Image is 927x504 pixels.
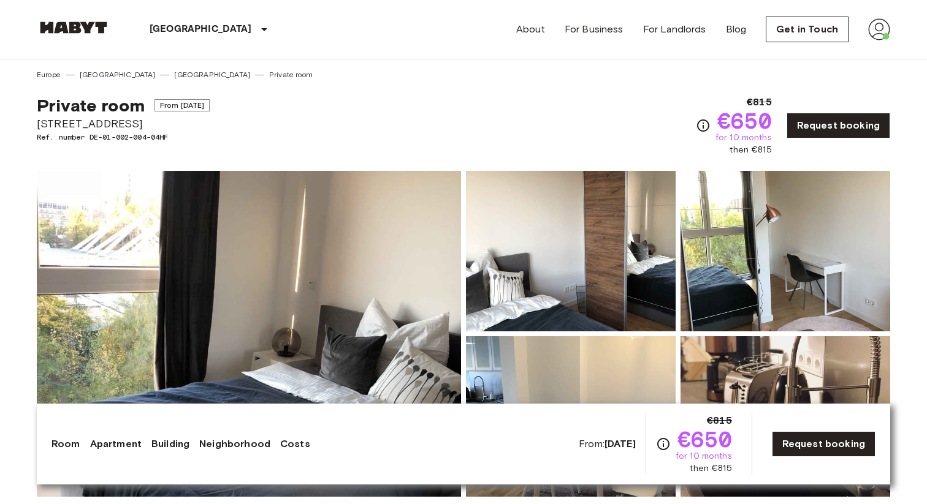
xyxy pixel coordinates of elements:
[37,69,61,80] a: Europe
[37,95,145,116] span: Private room
[51,437,80,451] a: Room
[707,413,732,428] span: €815
[605,438,636,449] b: [DATE]
[696,118,711,133] svg: Check cost overview for full price breakdown. Please note that discounts apply to new joiners onl...
[579,437,636,451] span: From:
[676,450,732,462] span: for 10 months
[681,171,890,331] img: Picture of unit DE-01-002-004-04HF
[151,437,189,451] a: Building
[726,22,747,37] a: Blog
[90,437,142,451] a: Apartment
[516,22,545,37] a: About
[868,18,890,40] img: avatar
[730,144,771,156] span: then €815
[772,431,876,457] a: Request booking
[643,22,706,37] a: For Landlords
[787,113,890,138] a: Request booking
[766,17,849,42] a: Get in Touch
[174,69,250,80] a: [GEOGRAPHIC_DATA]
[466,336,676,497] img: Picture of unit DE-01-002-004-04HF
[37,171,461,497] img: Marketing picture of unit DE-01-002-004-04HF
[280,437,310,451] a: Costs
[466,171,676,331] img: Picture of unit DE-01-002-004-04HF
[747,95,772,110] span: €815
[37,132,210,143] span: Ref. number DE-01-002-004-04HF
[715,132,772,144] span: for 10 months
[690,462,731,475] span: then €815
[677,428,732,450] span: €650
[37,116,210,132] span: [STREET_ADDRESS]
[717,110,772,132] span: €650
[681,336,890,497] img: Picture of unit DE-01-002-004-04HF
[150,22,252,37] p: [GEOGRAPHIC_DATA]
[80,69,156,80] a: [GEOGRAPHIC_DATA]
[199,437,270,451] a: Neighborhood
[656,437,671,451] svg: Check cost overview for full price breakdown. Please note that discounts apply to new joiners onl...
[269,69,313,80] a: Private room
[154,99,210,111] span: From [DATE]
[565,22,624,37] a: For Business
[37,21,110,34] img: Habyt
